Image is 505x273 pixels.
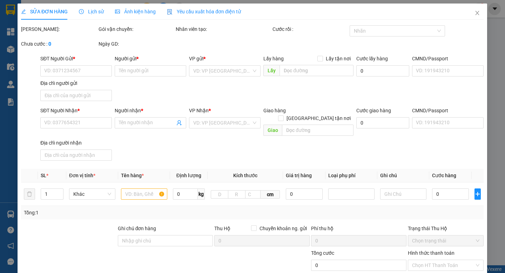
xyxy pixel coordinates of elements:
span: SỬA ĐƠN HÀNG [21,9,68,14]
label: Cước lấy hàng [357,56,388,61]
div: Phí thu hộ [311,225,406,235]
span: Tên hàng [121,173,144,178]
span: Giao [264,125,282,136]
th: Loại phụ phí [326,169,378,182]
span: cm [261,190,280,199]
span: user-add [177,120,182,126]
div: Chưa cước : [21,40,97,48]
div: Gói vận chuyển: [99,25,175,33]
span: [GEOGRAPHIC_DATA] tận nơi [284,114,354,122]
input: Cước giao hàng [357,117,410,128]
th: Ghi chú [377,169,429,182]
img: icon [167,9,173,15]
span: VP Nhận [189,108,209,113]
span: Đơn vị tính [69,173,95,178]
input: Ghi chú đơn hàng [118,235,213,246]
span: plus [475,191,480,197]
span: Lấy [264,65,280,76]
div: Cước rồi : [272,25,349,33]
span: close [475,10,480,16]
div: Địa chỉ người nhận [41,139,112,147]
input: Địa chỉ của người gửi [41,90,112,101]
span: Giao hàng [264,108,286,113]
div: Nhân viên tạo: [176,25,271,33]
div: VP gửi [189,55,261,62]
div: CMND/Passport [412,107,484,114]
input: Địa chỉ của người nhận [41,149,112,161]
span: picture [115,9,120,14]
label: Hình thức thanh toán [408,250,454,256]
span: Giá trị hàng [286,173,312,178]
div: Tổng: 1 [24,209,195,217]
div: Người gửi [115,55,187,62]
div: SĐT Người Gửi [41,55,112,62]
input: C [245,190,261,199]
label: Ghi chú đơn hàng [118,226,156,231]
input: Dọc đường [282,125,354,136]
input: Cước lấy hàng [357,65,410,76]
input: Dọc đường [280,65,354,76]
div: Trạng thái Thu Hộ [408,225,484,232]
span: Lấy hàng [264,56,284,61]
div: Ngày GD: [99,40,175,48]
div: [PERSON_NAME]: [21,25,97,33]
span: Yêu cầu xuất hóa đơn điện tử [167,9,241,14]
span: Ảnh kiện hàng [115,9,156,14]
input: VD: Bàn, Ghế [121,188,167,200]
span: Lấy tận nơi [323,55,354,62]
span: Định lượng [176,173,201,178]
span: Thu Hộ [215,226,231,231]
span: SL [41,173,47,178]
button: delete [24,188,35,200]
input: R [228,190,245,199]
div: Người nhận [115,107,187,114]
input: D [211,190,229,199]
span: edit [21,9,26,14]
span: Chuyển khoản ng. gửi [257,225,310,232]
span: Tổng cước [311,250,334,256]
span: Cước hàng [432,173,456,178]
span: Kích thước [234,173,258,178]
div: SĐT Người Nhận [41,107,112,114]
b: 0 [48,41,51,47]
button: plus [474,188,481,200]
div: Địa chỉ người gửi [41,79,112,87]
div: CMND/Passport [412,55,484,62]
span: kg [198,188,205,200]
button: Close [468,4,487,23]
span: Lịch sử [79,9,104,14]
span: Chọn trạng thái [412,235,480,246]
label: Cước giao hàng [357,108,391,113]
span: clock-circle [79,9,84,14]
input: Ghi Chú [380,188,426,200]
span: Khác [73,189,111,199]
